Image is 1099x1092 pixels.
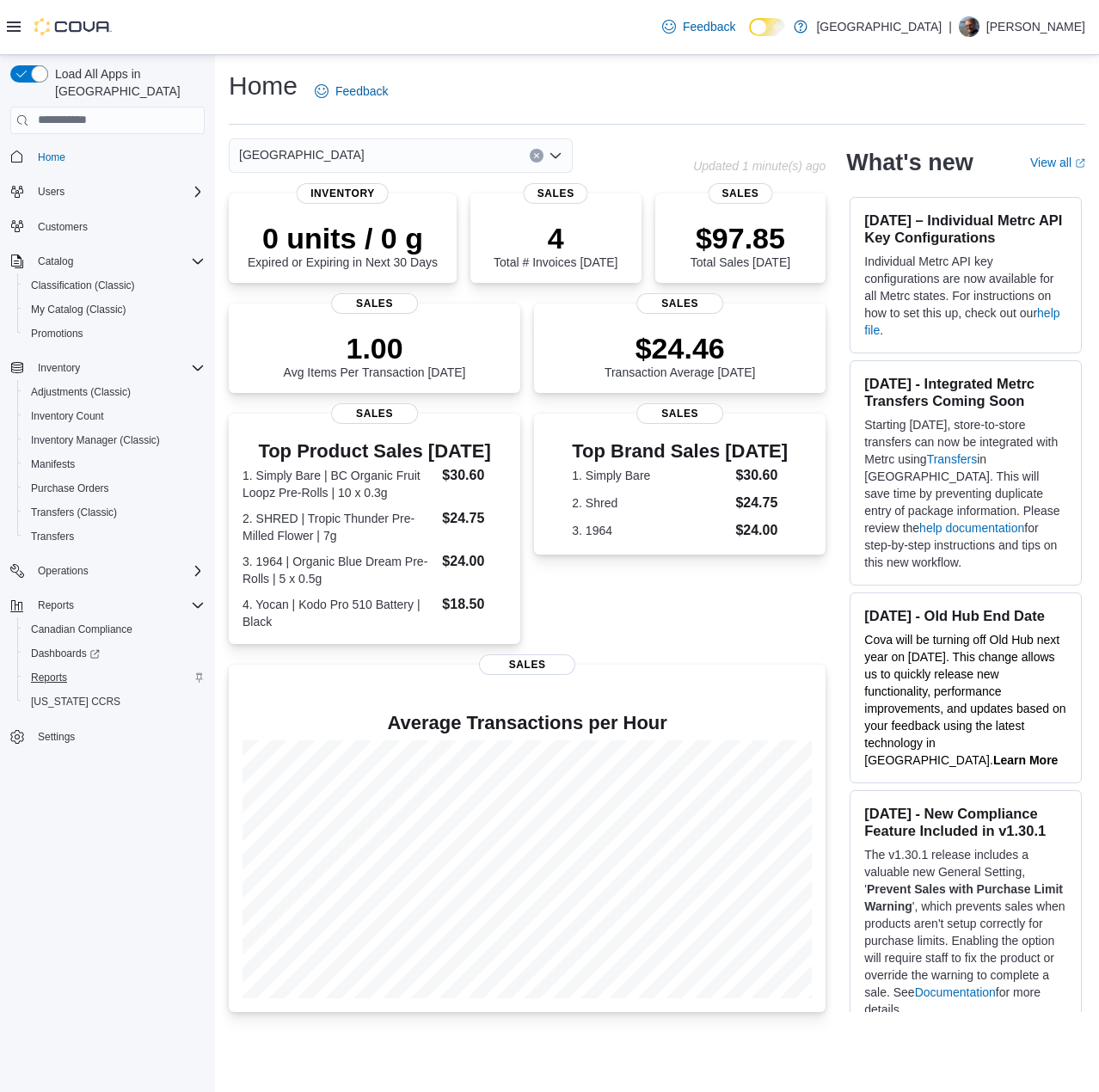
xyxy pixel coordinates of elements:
[24,406,205,426] span: Inventory Count
[24,619,139,640] a: Canadian Compliance
[31,279,135,292] span: Classification (Classic)
[986,16,1085,37] p: [PERSON_NAME]
[572,522,728,539] dt: 3. 1964
[248,221,438,255] p: 0 units / 0 g
[331,403,419,424] span: Sales
[693,159,826,173] p: Updated 1 minute(s) ago
[31,358,87,378] button: Inventory
[24,502,205,523] span: Transfers (Classic)
[243,596,435,630] dt: 4. Yocan | Kodo Pro 510 Battery | Black
[549,149,562,163] button: Open list of options
[31,482,109,495] span: Purchase Orders
[494,221,617,269] div: Total # Invoices [DATE]
[31,595,205,616] span: Reports
[993,753,1058,767] a: Learn More
[31,146,205,168] span: Home
[24,691,127,712] a: [US_STATE] CCRS
[335,83,388,100] span: Feedback
[442,508,507,529] dd: $24.75
[17,666,212,690] button: Reports
[24,643,107,664] a: Dashboards
[17,452,212,476] button: Manifests
[17,617,212,641] button: Canadian Compliance
[1030,156,1085,169] a: View allExternal link
[31,181,71,202] button: Users
[24,275,205,296] span: Classification (Classic)
[24,691,205,712] span: Washington CCRS
[864,253,1067,339] p: Individual Metrc API key configurations are now available for all Metrc states. For instructions ...
[683,18,735,35] span: Feedback
[24,275,142,296] a: Classification (Classic)
[297,183,389,204] span: Inventory
[24,430,205,451] span: Inventory Manager (Classic)
[655,9,742,44] a: Feedback
[691,221,790,269] div: Total Sales [DATE]
[239,144,365,165] span: [GEOGRAPHIC_DATA]
[864,846,1067,1018] p: The v1.30.1 release includes a valuable new General Setting, ' ', which prevents sales when produ...
[442,594,507,615] dd: $18.50
[816,16,942,37] p: [GEOGRAPHIC_DATA]
[31,595,81,616] button: Reports
[572,467,728,484] dt: 1. Simply Bare
[864,375,1067,409] h3: [DATE] - Integrated Metrc Transfers Coming Soon
[248,221,438,269] div: Expired or Expiring in Next 30 Days
[24,502,124,523] a: Transfers (Classic)
[31,358,205,378] span: Inventory
[17,404,212,428] button: Inventory Count
[479,654,575,675] span: Sales
[735,465,788,486] dd: $30.60
[31,181,205,202] span: Users
[524,183,588,204] span: Sales
[3,593,212,617] button: Reports
[927,452,978,466] a: Transfers
[24,667,74,688] a: Reports
[38,730,75,744] span: Settings
[3,249,212,273] button: Catalog
[24,643,205,664] span: Dashboards
[3,724,212,749] button: Settings
[530,149,543,163] button: Clear input
[864,607,1067,624] h3: [DATE] - Old Hub End Date
[31,303,126,316] span: My Catalog (Classic)
[17,428,212,452] button: Inventory Manager (Classic)
[31,433,160,447] span: Inventory Manager (Classic)
[24,478,116,499] a: Purchase Orders
[24,430,167,451] a: Inventory Manager (Classic)
[243,467,435,501] dt: 1. Simply Bare | BC Organic Fruit Loopz Pre-Rolls | 10 x 0.3g
[3,180,212,204] button: Users
[1075,158,1085,169] svg: External link
[3,356,212,380] button: Inventory
[243,553,435,587] dt: 3. 1964 | Organic Blue Dream Pre-Rolls | 5 x 0.5g
[38,598,74,612] span: Reports
[31,327,83,340] span: Promotions
[31,409,104,423] span: Inventory Count
[17,322,212,346] button: Promotions
[494,221,617,255] p: 4
[38,361,80,375] span: Inventory
[864,306,1059,337] a: help file
[31,506,117,519] span: Transfers (Classic)
[17,476,212,500] button: Purchase Orders
[24,323,205,344] span: Promotions
[31,726,205,747] span: Settings
[38,255,73,268] span: Catalog
[442,465,507,486] dd: $30.60
[864,633,1065,767] span: Cova will be turning off Old Hub next year on [DATE]. This change allows us to quickly release ne...
[31,671,67,684] span: Reports
[48,65,205,100] span: Load All Apps in [GEOGRAPHIC_DATA]
[17,690,212,714] button: [US_STATE] CCRS
[31,695,120,709] span: [US_STATE] CCRS
[735,493,788,513] dd: $24.75
[24,299,133,320] a: My Catalog (Classic)
[24,478,205,499] span: Purchase Orders
[915,985,996,999] a: Documentation
[38,220,88,234] span: Customers
[3,214,212,239] button: Customers
[31,647,100,660] span: Dashboards
[17,380,212,404] button: Adjustments (Classic)
[31,216,205,237] span: Customers
[749,36,750,37] span: Dark Mode
[442,551,507,572] dd: $24.00
[735,520,788,541] dd: $24.00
